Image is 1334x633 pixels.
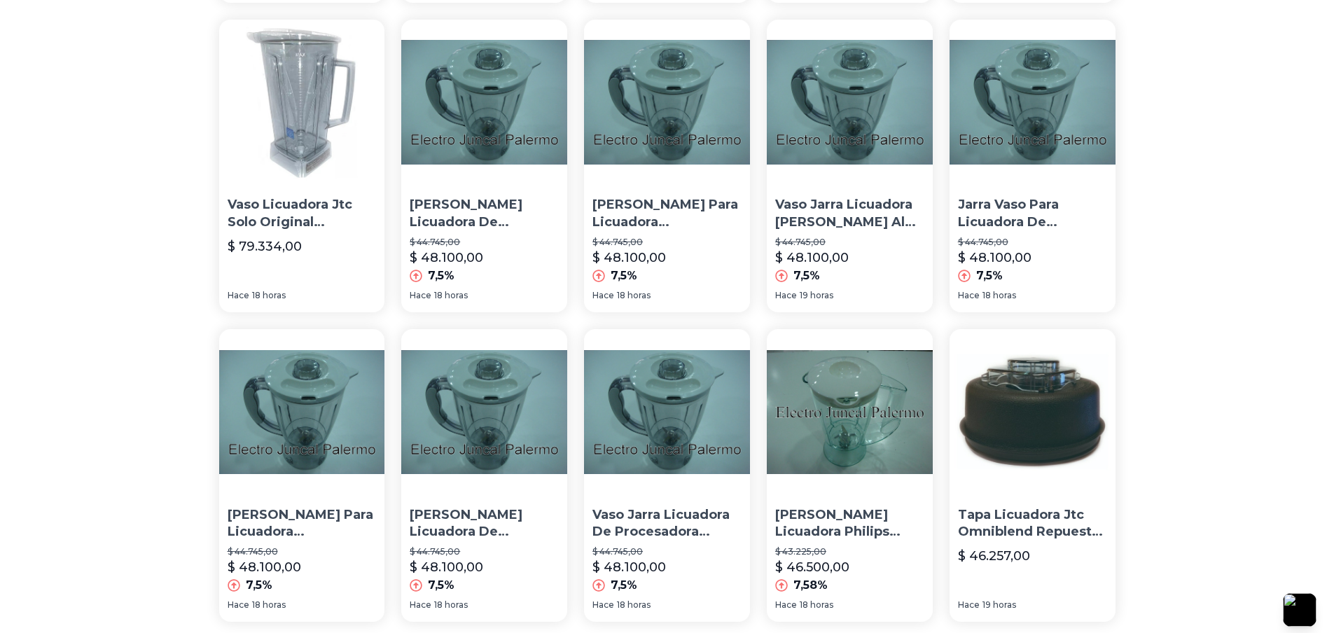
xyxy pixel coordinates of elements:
[617,290,651,301] span: 18 horas
[775,248,849,267] p: $ 48.100,00
[434,599,468,611] span: 18 horas
[401,329,567,622] a: Vaso Jarra Licuadora De Procesadora Liliana Am680 Palermo[PERSON_NAME] Licuadora De Procesadora [...
[958,248,1031,267] p: $ 48.100,00
[793,577,828,594] p: 7,58%
[410,248,483,267] p: $ 48.100,00
[584,20,750,312] a: Vaso Jarra Para Licuadora Liliana Frisky Al531 - Palermo[PERSON_NAME] Para Licuadora [PERSON_NAME...
[767,20,933,186] img: Vaso Jarra Licuadora Liliana Al 500 501 502 503 504 505 511
[800,599,833,611] span: 18 horas
[228,557,301,577] p: $ 48.100,00
[410,557,483,577] p: $ 48.100,00
[410,237,559,248] p: $ 44.745,00
[246,577,272,594] p: 7,5%
[950,329,1116,495] img: Tapa Licuadora Jtc Omniblend Repuesto Original 2 Locales
[958,237,1107,248] p: $ 44.745,00
[775,546,924,557] p: $ 43.225,00
[767,329,933,622] a: Vaso Jarra Licuadora Philips Cucina Hr7638/80 - Palermo[PERSON_NAME] Licuadora Philips Cucina Hr7...
[976,267,1003,284] p: 7,5%
[228,290,249,301] span: Hace
[252,599,286,611] span: 18 horas
[228,196,377,231] p: Vaso Licuadora Jtc Solo Original Omniblend
[584,20,750,186] img: Vaso Jarra Para Licuadora Liliana Frisky Al531 - Palermo
[228,506,377,541] p: [PERSON_NAME] Para Licuadora [PERSON_NAME] Al500 - [GEOGRAPHIC_DATA]
[592,599,614,611] span: Hace
[611,267,637,284] p: 7,5%
[410,196,559,231] p: [PERSON_NAME] Licuadora De Procesadora [PERSON_NAME] Am430 [GEOGRAPHIC_DATA]
[219,20,385,312] a: Vaso Licuadora Jtc Solo Original OmniblendVaso Licuadora Jtc Solo Original Omniblend$ 79.334,00Ha...
[219,20,385,186] img: Vaso Licuadora Jtc Solo Original Omniblend
[775,599,797,611] span: Hace
[228,599,249,611] span: Hace
[775,196,924,231] p: Vaso Jarra Licuadora [PERSON_NAME] Al 500 501 502 503 504 505 511
[592,237,742,248] p: $ 44.745,00
[982,290,1016,301] span: 18 horas
[958,546,1030,566] p: $ 46.257,00
[252,290,286,301] span: 18 horas
[428,577,454,594] p: 7,5%
[219,329,385,495] img: Vaso Jarra Para Licuadora Liliana Al500 - Palermo
[958,599,980,611] span: Hace
[228,546,377,557] p: $ 44.745,00
[410,599,431,611] span: Hace
[410,290,431,301] span: Hace
[617,599,651,611] span: 18 horas
[611,577,637,594] p: 7,5%
[584,329,750,622] a: Vaso Jarra Licuadora De Procesadora Liliana Am433 MajesticVaso Jarra Licuadora De Procesadora [PE...
[219,329,385,622] a: Vaso Jarra Para Licuadora Liliana Al500 - Palermo[PERSON_NAME] Para Licuadora [PERSON_NAME] Al500...
[434,290,468,301] span: 18 horas
[584,329,750,495] img: Vaso Jarra Licuadora De Procesadora Liliana Am433 Majestic
[775,506,924,541] p: [PERSON_NAME] Licuadora Philips Cucina Hr7638/80 - [GEOGRAPHIC_DATA]
[410,506,559,541] p: [PERSON_NAME] Licuadora De Procesadora [PERSON_NAME] Am680 [GEOGRAPHIC_DATA]
[401,329,567,495] img: Vaso Jarra Licuadora De Procesadora Liliana Am680 Palermo
[775,290,797,301] span: Hace
[767,329,933,495] img: Vaso Jarra Licuadora Philips Cucina Hr7638/80 - Palermo
[592,196,742,231] p: [PERSON_NAME] Para Licuadora [PERSON_NAME] Al531 - [GEOGRAPHIC_DATA]
[428,267,454,284] p: 7,5%
[592,557,666,577] p: $ 48.100,00
[950,329,1116,622] a: Tapa Licuadora Jtc Omniblend Repuesto Original 2 LocalesTapa Licuadora Jtc Omniblend Repuesto Ori...
[775,557,849,577] p: $ 46.500,00
[775,237,924,248] p: $ 44.745,00
[950,20,1116,186] img: Jarra Vaso Para Licuadora De Procesadora Atma Lp8302
[592,248,666,267] p: $ 48.100,00
[958,290,980,301] span: Hace
[800,290,833,301] span: 19 horas
[982,599,1016,611] span: 19 horas
[401,20,567,312] a: Vaso Jarra Licuadora De Procesadora Liliana Am430 Palermo[PERSON_NAME] Licuadora De Procesadora [...
[793,267,820,284] p: 7,5%
[592,546,742,557] p: $ 44.745,00
[228,237,302,256] p: $ 79.334,00
[767,20,933,312] a: Vaso Jarra Licuadora Liliana Al 500 501 502 503 504 505 511Vaso Jarra Licuadora [PERSON_NAME] Al ...
[592,506,742,541] p: Vaso Jarra Licuadora De Procesadora [PERSON_NAME] Am433 Majestic
[592,290,614,301] span: Hace
[958,196,1107,231] p: Jarra Vaso Para Licuadora De Procesadora Atma Lp8302
[401,20,567,186] img: Vaso Jarra Licuadora De Procesadora Liliana Am430 Palermo
[950,20,1116,312] a: Jarra Vaso Para Licuadora De Procesadora Atma Lp8302Jarra Vaso Para Licuadora De Procesadora Atma...
[410,546,559,557] p: $ 44.745,00
[958,506,1107,541] p: Tapa Licuadora Jtc Omniblend Repuesto Original 2 Locales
